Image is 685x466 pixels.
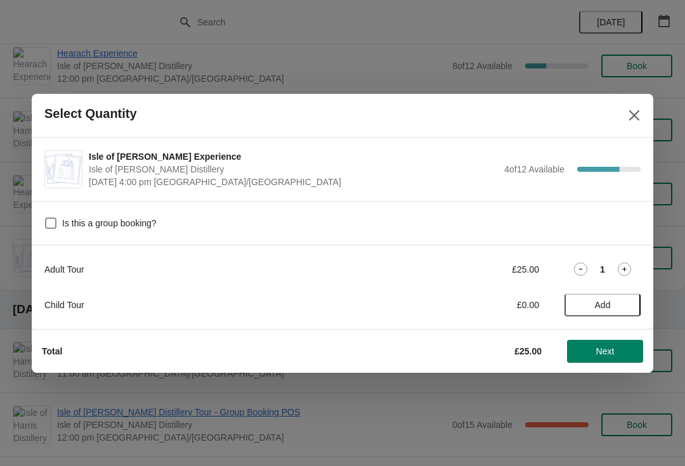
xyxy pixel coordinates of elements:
button: Add [564,294,641,316]
span: Is this a group booking? [62,217,157,230]
img: Isle of Harris Gin Experience | Isle of Harris Distillery | September 11 | 4:00 pm Europe/London [45,153,82,184]
strong: Total [42,346,62,356]
div: Adult Tour [44,263,396,276]
span: [DATE] 4:00 pm [GEOGRAPHIC_DATA]/[GEOGRAPHIC_DATA] [89,176,498,188]
div: £25.00 [422,263,539,276]
div: £0.00 [422,299,539,311]
strong: £25.00 [514,346,542,356]
span: 4 of 12 Available [504,164,564,174]
span: Next [596,346,615,356]
span: Isle of [PERSON_NAME] Experience [89,150,498,163]
strong: 1 [600,263,605,276]
span: Add [595,300,611,310]
div: Child Tour [44,299,396,311]
button: Next [567,340,643,363]
button: Close [623,104,646,127]
span: Isle of [PERSON_NAME] Distillery [89,163,498,176]
h2: Select Quantity [44,107,137,121]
